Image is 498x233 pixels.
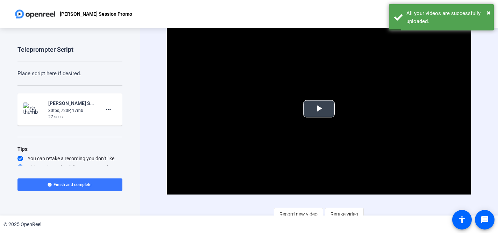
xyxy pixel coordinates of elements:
mat-icon: message [481,216,489,224]
img: OpenReel logo [14,7,56,21]
mat-icon: play_circle_outline [29,106,37,113]
span: Record new video [279,207,318,221]
div: [PERSON_NAME] Session Promo-[PERSON_NAME] Session Promo-1758209423395-webcam [48,99,95,107]
div: Pick a quiet and well-lit area to record [17,164,122,171]
button: Retake video [325,208,364,220]
div: All your videos are successfully uploaded. [406,9,489,25]
div: Teleprompter Script [17,45,73,54]
img: thumb-nail [23,103,44,116]
span: × [487,8,491,17]
mat-icon: more_horiz [104,105,113,114]
div: Video Player [167,23,471,195]
p: Place script here if desired. [17,70,122,78]
p: [PERSON_NAME] Session Promo [60,10,132,18]
div: You can retake a recording you don’t like [17,155,122,162]
button: Play Video [303,100,335,118]
div: Tips: [17,145,122,153]
div: 27 secs [48,114,95,120]
span: Retake video [330,207,358,221]
span: Finish and complete [54,182,91,188]
button: Record new video [274,208,323,220]
button: Finish and complete [17,178,122,191]
mat-icon: accessibility [458,216,466,224]
button: Close [487,7,491,18]
div: © 2025 OpenReel [3,221,41,228]
div: 30fps, 720P, 17mb [48,107,95,114]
